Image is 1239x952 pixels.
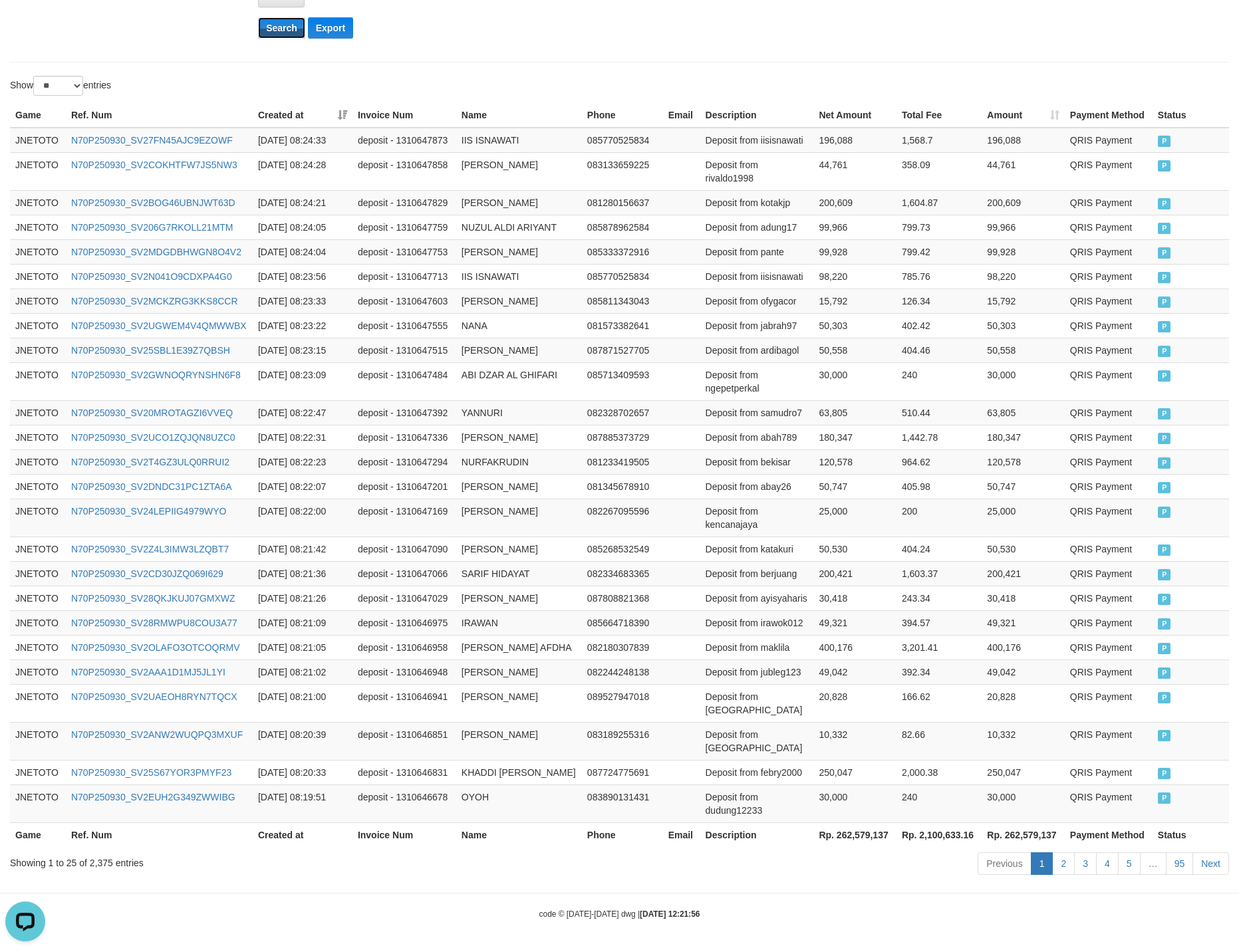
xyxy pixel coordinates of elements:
[352,239,456,264] td: deposit - 1310647753
[813,289,896,313] td: 15,792
[71,618,237,628] a: N70P250930_SV28RMWPU8COU3A77
[1158,482,1171,493] span: PAID
[352,128,456,153] td: deposit - 1310647873
[1065,610,1153,635] td: QRIS Payment
[71,408,233,418] a: N70P250930_SV20MROTAGZI6VVEQ
[1158,136,1171,147] span: PAID
[1065,474,1153,499] td: QRIS Payment
[813,561,896,586] td: 200,421
[456,239,582,264] td: [PERSON_NAME]
[582,128,663,153] td: 085770525834
[253,499,352,536] td: [DATE] 08:22:00
[71,222,233,233] a: N70P250930_SV206G7RKOLL21MTM
[813,610,896,635] td: 49,321
[896,449,982,474] td: 964.62
[1158,321,1171,332] span: PAID
[456,536,582,561] td: [PERSON_NAME]
[71,568,223,579] a: N70P250930_SV2CD30JZQ069I629
[456,190,582,215] td: [PERSON_NAME]
[813,362,896,400] td: 30,000
[1158,457,1171,469] span: PAID
[700,586,814,610] td: Deposit from ayisyaharis
[896,152,982,190] td: 358.09
[456,215,582,239] td: NUZUL ALDI ARIYANT
[700,362,814,400] td: Deposit from ngepetperkal
[700,659,814,684] td: Deposit from jubleg123
[66,103,253,128] th: Ref. Num
[253,722,352,760] td: [DATE] 08:20:39
[71,642,240,653] a: N70P250930_SV2OLAFO3OTCOQRMV
[352,610,456,635] td: deposit - 1310646975
[813,659,896,684] td: 49,042
[10,499,66,536] td: JNETOTO
[253,474,352,499] td: [DATE] 08:22:07
[456,610,582,635] td: IRAWAN
[71,135,233,146] a: N70P250930_SV27FN45AJC9EZOWF
[71,481,232,492] a: N70P250930_SV2DNDC31PC1ZTA6A
[813,152,896,190] td: 44,761
[896,215,982,239] td: 799.73
[352,499,456,536] td: deposit - 1310647169
[982,684,1064,722] td: 20,828
[1158,544,1171,556] span: PAID
[1158,223,1171,234] span: PAID
[813,103,896,128] th: Net Amount
[456,499,582,536] td: [PERSON_NAME]
[1096,852,1119,875] a: 4
[700,635,814,659] td: Deposit from maklila
[896,659,982,684] td: 392.34
[253,635,352,659] td: [DATE] 08:21:05
[456,128,582,153] td: IIS ISNAWATI
[71,197,235,208] a: N70P250930_SV2BOG46UBNJWT63D
[982,659,1064,684] td: 49,042
[982,152,1064,190] td: 44,761
[1158,160,1171,172] span: PAID
[1158,297,1171,308] span: PAID
[813,635,896,659] td: 400,176
[813,400,896,425] td: 63,805
[71,667,225,677] a: N70P250930_SV2AAA1D1MJ5JL1YI
[582,586,663,610] td: 087808821368
[582,635,663,659] td: 082180307839
[582,659,663,684] td: 082244248138
[10,239,66,264] td: JNETOTO
[456,586,582,610] td: [PERSON_NAME]
[700,128,814,153] td: Deposit from iisisnawati
[982,128,1064,153] td: 196,088
[456,684,582,722] td: [PERSON_NAME]
[1065,128,1153,153] td: QRIS Payment
[582,152,663,190] td: 083133659225
[582,449,663,474] td: 081233419505
[700,152,814,190] td: Deposit from rivaldo1998
[71,432,235,443] a: N70P250930_SV2UCO1ZQJQN8UZC0
[1158,346,1171,357] span: PAID
[71,345,230,356] a: N70P250930_SV25SBL1E39Z7QBSH
[10,425,66,449] td: JNETOTO
[352,425,456,449] td: deposit - 1310647336
[1158,272,1171,283] span: PAID
[700,449,814,474] td: Deposit from bekisar
[10,103,66,128] th: Game
[700,499,814,536] td: Deposit from kencanajaya
[813,425,896,449] td: 180,347
[1065,152,1153,190] td: QRIS Payment
[582,313,663,338] td: 081573382641
[582,264,663,289] td: 085770525834
[982,449,1064,474] td: 120,578
[582,215,663,239] td: 085878962584
[896,362,982,400] td: 240
[896,289,982,313] td: 126.34
[1192,852,1229,875] a: Next
[1166,852,1194,875] a: 95
[982,635,1064,659] td: 400,176
[896,474,982,499] td: 405.98
[982,239,1064,264] td: 99,928
[253,610,352,635] td: [DATE] 08:21:09
[33,76,83,96] select: Showentries
[253,103,352,128] th: Created at: activate to sort column ascending
[1065,103,1153,128] th: Payment Method
[253,536,352,561] td: [DATE] 08:21:42
[1065,586,1153,610] td: QRIS Payment
[352,586,456,610] td: deposit - 1310647029
[253,239,352,264] td: [DATE] 08:24:04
